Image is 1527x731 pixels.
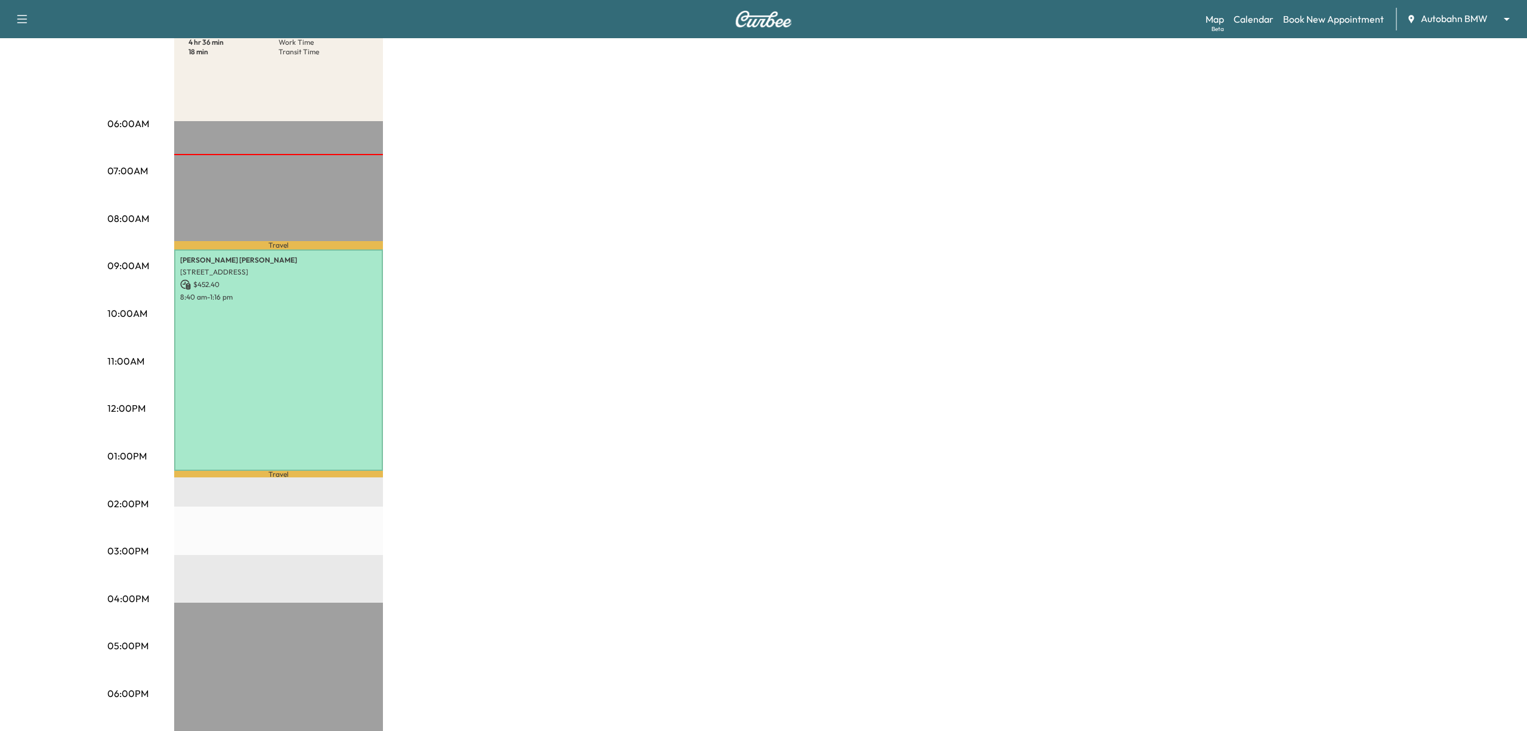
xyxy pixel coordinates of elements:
[180,267,377,277] p: [STREET_ADDRESS]
[107,639,149,653] p: 05:00PM
[1205,12,1224,26] a: MapBeta
[107,544,149,558] p: 03:00PM
[180,279,377,290] p: $ 452.40
[107,211,149,226] p: 08:00AM
[180,255,377,265] p: [PERSON_NAME] [PERSON_NAME]
[188,38,279,47] p: 4 hr 36 min
[107,258,149,273] p: 09:00AM
[174,241,383,249] p: Travel
[107,354,144,368] p: 11:00AM
[107,401,146,415] p: 12:00PM
[1283,12,1384,26] a: Book New Appointment
[1421,12,1488,26] span: Autobahn BMW
[1234,12,1273,26] a: Calendar
[107,306,147,320] p: 10:00AM
[279,38,369,47] p: Work Time
[107,116,149,131] p: 06:00AM
[279,47,369,57] p: Transit Time
[735,11,792,27] img: Curbee Logo
[107,496,149,511] p: 02:00PM
[188,47,279,57] p: 18 min
[107,591,149,606] p: 04:00PM
[107,686,149,701] p: 06:00PM
[180,292,377,302] p: 8:40 am - 1:16 pm
[1211,24,1224,33] div: Beta
[107,449,147,463] p: 01:00PM
[107,164,148,178] p: 07:00AM
[174,471,383,477] p: Travel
